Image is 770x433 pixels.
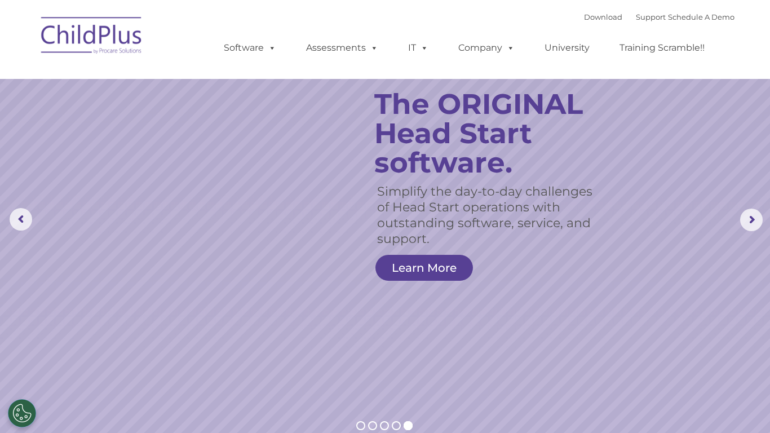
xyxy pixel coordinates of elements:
rs-layer: The ORIGINAL Head Start software. [374,90,614,178]
button: Cookies Settings [8,399,36,427]
img: ChildPlus by Procare Solutions [36,9,148,65]
a: IT [397,37,440,59]
a: Assessments [295,37,390,59]
a: Software [213,37,287,59]
a: Company [447,37,526,59]
a: Schedule A Demo [668,12,734,21]
a: Learn More [375,255,473,281]
span: Last name [157,74,191,83]
a: Support [636,12,666,21]
a: University [533,37,601,59]
font: | [584,12,734,21]
span: Phone number [157,121,205,129]
rs-layer: Simplify the day-to-day challenges of Head Start operations with outstanding software, service, a... [377,184,603,247]
a: Download [584,12,622,21]
a: Training Scramble!! [608,37,716,59]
